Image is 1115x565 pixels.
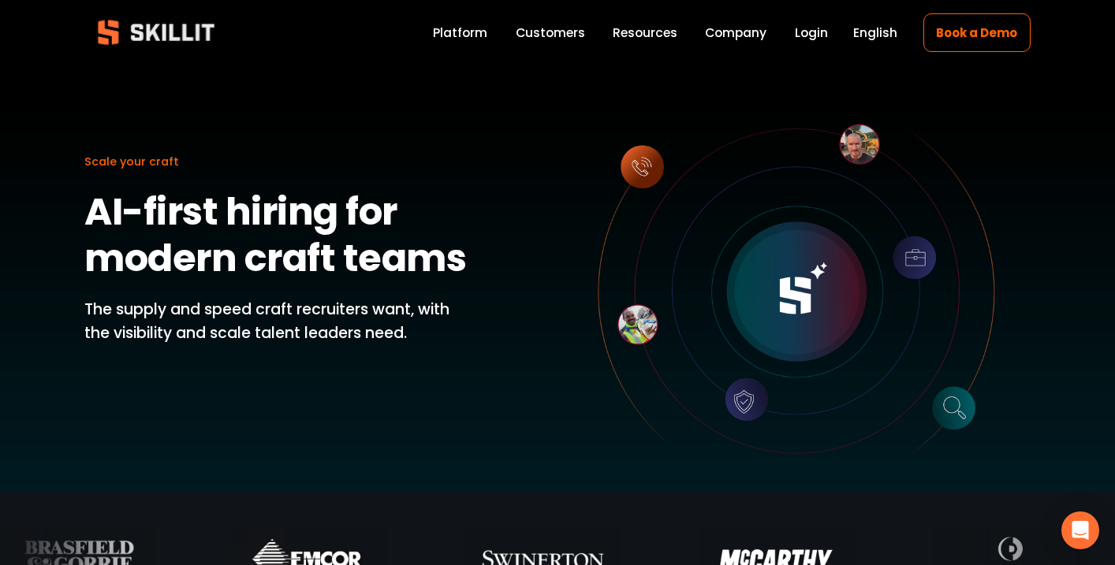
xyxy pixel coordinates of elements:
a: Company [705,22,766,43]
span: Scale your craft [84,154,179,169]
div: language picker [853,22,897,43]
span: English [853,24,897,42]
div: Open Intercom Messenger [1061,511,1099,549]
span: Resources [613,24,677,42]
a: Login [795,22,828,43]
a: Customers [516,22,585,43]
a: Book a Demo [923,13,1031,52]
p: The supply and speed craft recruiters want, with the visibility and scale talent leaders need. [84,298,474,346]
a: folder dropdown [613,22,677,43]
img: Skillit [84,9,228,56]
a: Platform [433,22,487,43]
strong: AI-first hiring for modern craft teams [84,185,466,284]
